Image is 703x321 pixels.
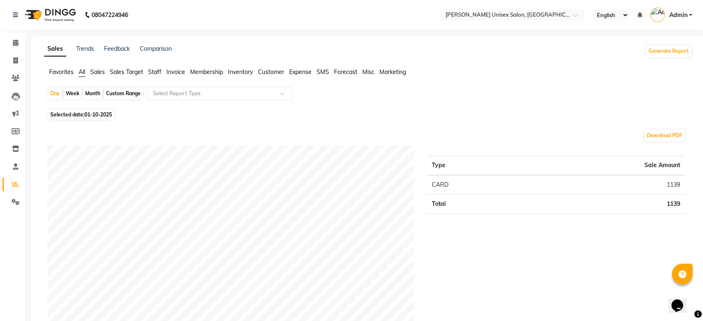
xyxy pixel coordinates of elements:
[148,68,161,76] span: Staff
[645,130,684,141] button: Download PDF
[669,11,687,20] span: Admin
[21,3,78,27] img: logo
[522,175,685,195] td: 1139
[228,68,253,76] span: Inventory
[427,156,522,175] th: Type
[90,68,105,76] span: Sales
[83,88,102,99] div: Month
[48,88,62,99] div: Day
[76,45,94,52] a: Trends
[379,68,406,76] span: Marketing
[317,68,329,76] span: SMS
[140,45,172,52] a: Comparison
[522,195,685,214] td: 1139
[48,109,114,120] span: Selected date:
[166,68,185,76] span: Invoice
[668,288,695,313] iframe: chat widget
[427,175,522,195] td: CARD
[522,156,685,175] th: Sale Amount
[104,45,130,52] a: Feedback
[64,88,82,99] div: Week
[79,68,85,76] span: All
[49,68,74,76] span: Favorites
[92,3,128,27] b: 08047224946
[427,195,522,214] td: Total
[110,68,143,76] span: Sales Target
[289,68,312,76] span: Expense
[362,68,374,76] span: Misc
[84,111,112,118] span: 01-10-2025
[104,88,143,99] div: Custom Range
[334,68,357,76] span: Forecast
[646,45,691,57] button: Generate Report
[650,7,665,22] img: Admin
[190,68,223,76] span: Membership
[258,68,284,76] span: Customer
[44,42,66,57] a: Sales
